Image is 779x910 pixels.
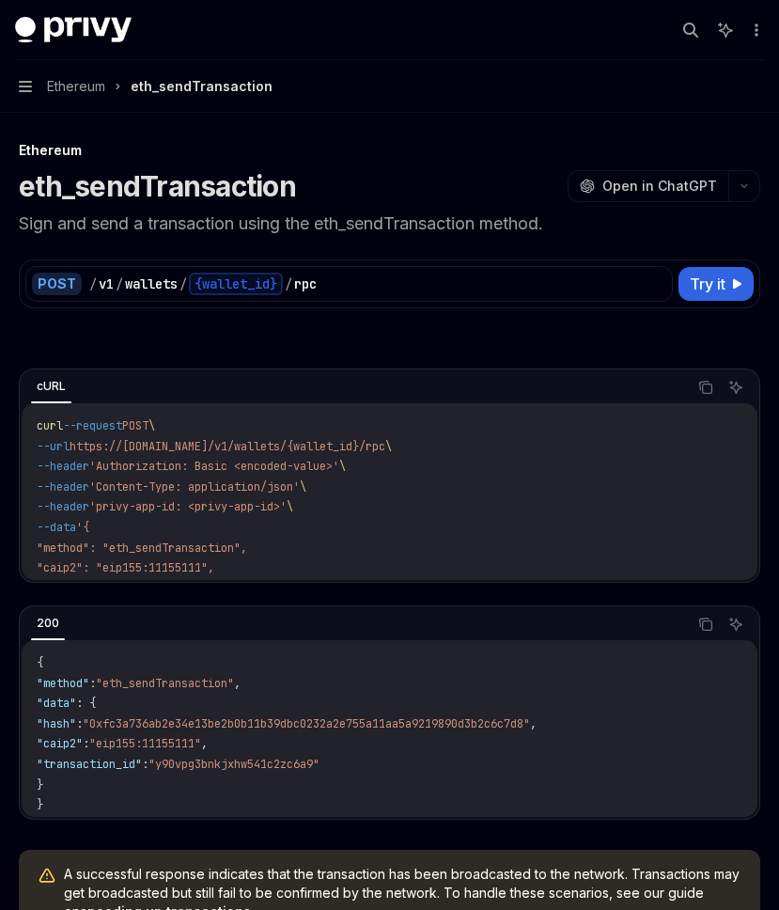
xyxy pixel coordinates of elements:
span: , [234,676,241,691]
span: --header [37,459,89,474]
div: 200 [31,612,65,635]
span: Try it [690,273,725,295]
img: dark logo [15,17,132,43]
div: rpc [294,275,317,293]
button: Open in ChatGPT [568,170,728,202]
span: : { [76,696,96,711]
span: 'Content-Type: application/json' [89,479,300,494]
span: \ [300,479,306,494]
span: "method" [37,676,89,691]
button: Copy the contents from the code block [693,612,718,636]
button: Try it [678,267,754,301]
span: "caip2": "eip155:11155111", [37,560,214,575]
span: "data" [37,696,76,711]
span: "caip2" [37,736,83,751]
span: --url [37,439,70,454]
span: \ [385,439,392,454]
span: Ethereum [47,75,105,98]
span: curl [37,418,63,433]
button: Ask AI [724,375,748,400]
span: --data [37,520,76,535]
span: 'privy-app-id: <privy-app-id>' [89,499,287,514]
span: Open in ChatGPT [602,177,717,196]
span: --header [37,499,89,514]
span: \ [287,499,293,514]
span: "transaction_id" [37,757,142,772]
div: {wallet_id} [189,273,283,295]
div: / [285,275,292,293]
span: : [142,757,148,772]
span: --header [37,479,89,494]
p: Sign and send a transaction using the eth_sendTransaction method. [19,211,760,237]
h1: eth_sendTransaction [19,169,296,203]
span: , [201,736,208,751]
button: More actions [745,17,764,43]
div: / [116,275,123,293]
span: "0xfc3a736ab2e34e13be2b0b11b39dbc0232a2e755a11aa5a9219890d3b2c6c7d8" [83,716,530,731]
div: / [89,275,97,293]
span: , [530,716,537,731]
button: Ask AI [724,612,748,636]
span: --request [63,418,122,433]
span: '{ [76,520,89,535]
div: eth_sendTransaction [131,75,273,98]
button: Copy the contents from the code block [693,375,718,400]
div: v1 [99,275,114,293]
span: "y90vpg3bnkjxhw541c2zc6a9" [148,757,319,772]
span: https://[DOMAIN_NAME]/v1/wallets/{wallet_id}/rpc [70,439,385,454]
span: : [76,716,83,731]
span: "method": "eth_sendTransaction", [37,541,247,556]
span: } [37,797,43,812]
span: \ [148,418,155,433]
span: "eth_sendTransaction" [96,676,234,691]
svg: Warning [38,867,56,886]
span: "hash" [37,716,76,731]
div: POST [32,273,82,295]
span: POST [122,418,148,433]
span: "eip155:11155111" [89,736,201,751]
span: : [89,676,96,691]
div: cURL [31,375,71,398]
div: / [179,275,187,293]
span: } [37,777,43,792]
span: \ [339,459,346,474]
span: : [83,736,89,751]
span: 'Authorization: Basic <encoded-value>' [89,459,339,474]
div: wallets [125,275,178,293]
div: Ethereum [19,141,760,160]
span: { [37,655,43,670]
